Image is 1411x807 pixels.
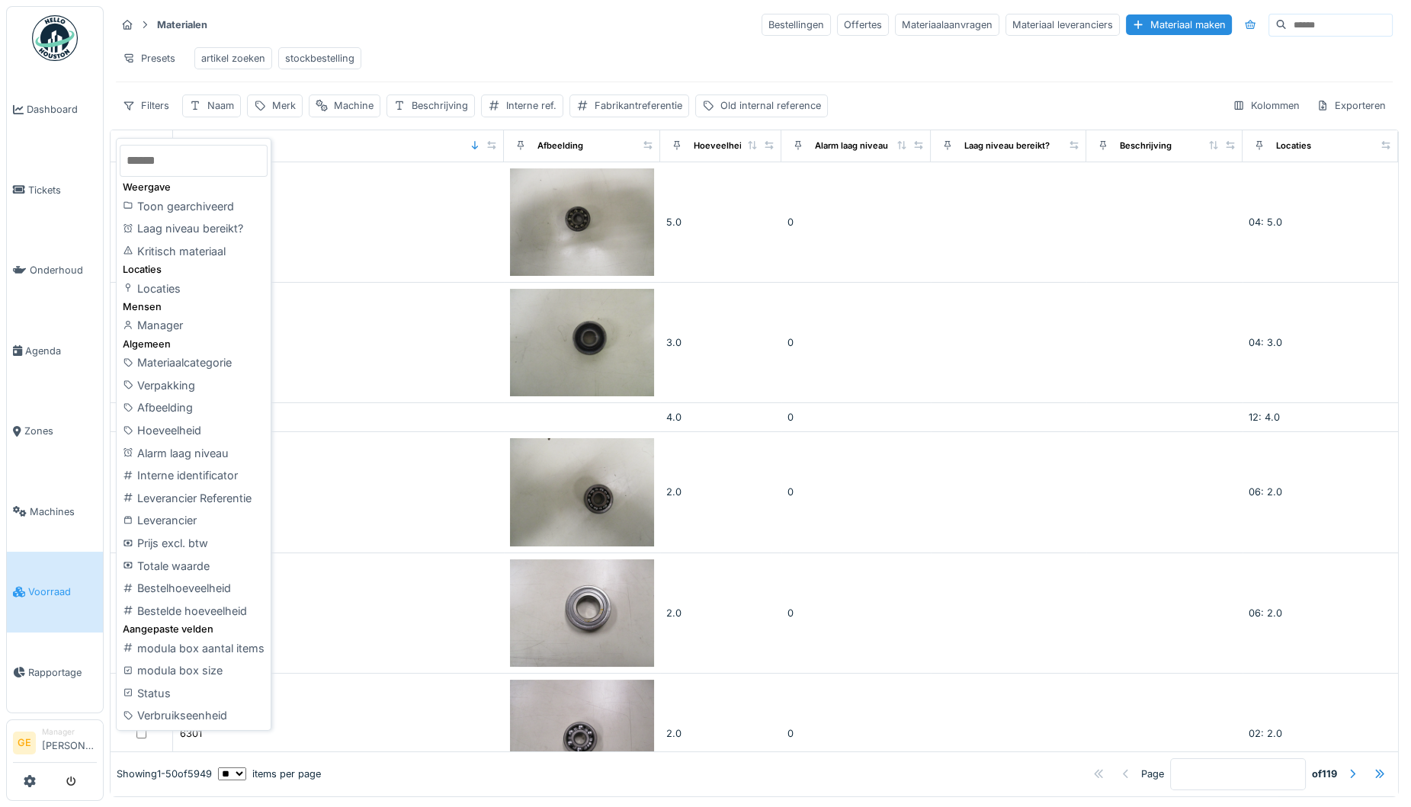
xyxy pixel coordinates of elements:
div: Leverancier [120,509,268,532]
div: Bestelde hoeveelheid [120,600,268,623]
div: 0 [787,485,925,499]
div: 0 [787,606,925,620]
img: 6301 [510,680,653,787]
div: Exporteren [1310,94,1393,117]
li: [PERSON_NAME] [42,726,97,759]
span: Onderhoud [30,263,97,277]
div: Hoeveelheid [694,139,747,152]
strong: of 119 [1312,767,1337,781]
div: Afbeelding [120,396,268,419]
div: Kritisch materiaal [120,240,268,263]
span: 12: 4.0 [1249,412,1280,423]
div: Manager [42,726,97,738]
div: Mensen [120,299,268,314]
div: 0 [787,726,925,741]
div: stockbestelling [285,51,354,66]
span: 06: 2.0 [1249,607,1282,619]
strong: Materialen [151,18,213,32]
div: 4.0 [666,410,775,424]
img: 2200 [510,168,653,276]
div: modula box size [120,659,268,682]
div: 0 [787,335,925,350]
div: Algemeen [120,337,268,351]
div: 2.0 [666,606,775,620]
div: Materiaal leveranciers [1005,14,1120,36]
div: artikel zoeken [201,51,265,66]
span: Zones [24,424,97,438]
div: Offertes [837,14,889,36]
img: 4200 [510,438,653,546]
div: modula box aantal items [120,637,268,660]
div: Hoeveelheid [120,419,268,442]
div: 2.0 [666,726,775,741]
div: Leverancier Referentie [120,487,268,510]
span: Agenda [25,344,97,358]
div: Naam [207,98,234,113]
span: 04: 3.0 [1249,337,1282,348]
span: 02: 2.0 [1249,728,1282,739]
div: Beschrijving [1120,139,1172,152]
div: Presets [116,47,182,69]
div: Totale waarde [120,555,268,578]
div: Materiaal maken [1126,14,1232,35]
div: Aangepaste velden [120,622,268,636]
div: Verpakking [120,374,268,397]
div: Bestellingen [762,14,831,36]
div: Verbruikseenheid [120,704,268,727]
span: Voorraad [28,584,97,599]
img: Badge_color-CXgf-gQk.svg [32,15,78,61]
div: Interne identificator [120,464,268,487]
div: Showing 1 - 50 of 5949 [117,767,212,781]
div: 2.0 [666,485,775,499]
div: Alarm laag niveau [815,139,888,152]
img: 2201 [510,289,653,396]
span: 04: 5.0 [1249,216,1282,228]
div: Kolommen [1226,94,1307,117]
div: 0 [787,410,925,424]
div: items per page [218,767,321,781]
div: Afbeelding [537,139,583,152]
div: Status [120,682,268,705]
div: Materiaalcategorie [120,351,268,374]
div: Laag niveau bereikt? [964,139,1050,152]
div: Weergave [120,180,268,194]
div: Fabrikantreferentie [595,98,682,113]
div: Interne ref. [506,98,556,113]
div: 6301 [180,726,202,741]
div: Page [1141,767,1164,781]
div: Beschrijving [412,98,468,113]
div: Locaties [1276,139,1311,152]
div: 5.0 [666,215,775,229]
div: Merk [272,98,296,113]
div: Toon gearchiveerd [120,195,268,218]
div: Locaties [120,262,268,277]
div: Locaties [120,277,268,300]
div: Prijs excl. btw [120,532,268,555]
div: Materiaalaanvragen [895,14,999,36]
div: 0 [787,215,925,229]
img: 6206 [510,559,653,667]
span: Rapportage [28,665,97,680]
div: Manager [120,314,268,337]
div: Old internal reference [720,98,821,113]
li: GE [13,732,36,754]
div: Bestelhoeveelheid [120,577,268,600]
span: Machines [30,504,97,519]
div: Alarm laag niveau [120,442,268,465]
span: Tickets [28,183,97,197]
div: Filters [116,94,176,117]
div: 3.0 [666,335,775,350]
div: Machine [334,98,374,113]
div: Laag niveau bereikt? [120,217,268,240]
span: Dashboard [27,102,97,117]
span: 06: 2.0 [1249,486,1282,498]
